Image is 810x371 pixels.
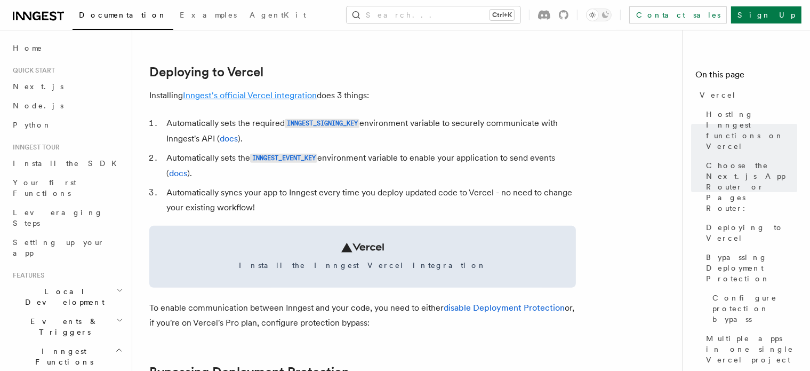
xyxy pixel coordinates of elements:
li: Automatically sets the required environment variable to securely communicate with Inngest's API ( ). [163,116,576,146]
code: INNGEST_EVENT_KEY [250,154,317,163]
span: Inngest tour [9,143,60,152]
span: Install the Inngest Vercel integration [162,260,563,271]
span: Setting up your app [13,238,105,257]
span: Node.js [13,101,63,110]
span: AgentKit [250,11,306,19]
a: Contact sales [629,6,727,23]
h4: On this page [695,68,797,85]
a: docs [220,133,238,144]
a: Configure protection bypass [708,288,797,329]
span: Deploying to Vercel [706,222,797,243]
a: Sign Up [731,6,801,23]
a: AgentKit [243,3,312,29]
a: Choose the Next.js App Router or Pages Router: [702,156,797,218]
span: Home [13,43,43,53]
span: Documentation [79,11,167,19]
a: Node.js [9,96,125,115]
span: Features [9,271,44,280]
span: Choose the Next.js App Router or Pages Router: [706,160,797,214]
button: Local Development [9,282,125,312]
span: Configure protection bypass [712,293,797,325]
a: Inngest's official Vercel integration [183,90,317,100]
span: Install the SDK [13,159,123,168]
a: Home [9,38,125,58]
a: Deploying to Vercel [702,218,797,248]
button: Toggle dark mode [586,9,612,21]
a: Multiple apps in one single Vercel project [702,329,797,369]
a: Documentation [73,3,173,30]
a: Install the Inngest Vercel integration [149,226,576,288]
span: Leveraging Steps [13,208,103,227]
a: Deploying to Vercel [149,65,263,80]
button: Search...Ctrl+K [347,6,520,23]
span: Examples [180,11,237,19]
span: Bypassing Deployment Protection [706,252,797,284]
a: docs [169,168,187,178]
span: Events & Triggers [9,316,116,337]
span: Multiple apps in one single Vercel project [706,333,797,365]
a: Setting up your app [9,233,125,263]
a: Hosting Inngest functions on Vercel [702,105,797,156]
a: Vercel [695,85,797,105]
li: Automatically syncs your app to Inngest every time you deploy updated code to Vercel - no need to... [163,185,576,215]
kbd: Ctrl+K [490,10,514,20]
a: Install the SDK [9,154,125,173]
a: Your first Functions [9,173,125,203]
p: To enable communication between Inngest and your code, you need to either or, if you're on Vercel... [149,301,576,330]
span: Inngest Functions [9,346,115,367]
button: Events & Triggers [9,312,125,342]
a: Bypassing Deployment Protection [702,248,797,288]
span: Python [13,121,52,129]
span: Your first Functions [13,178,76,198]
p: Installing does 3 things: [149,88,576,103]
span: Quick start [9,66,55,75]
a: INNGEST_SIGNING_KEY [285,118,359,128]
li: Automatically sets the environment variable to enable your application to send events ( ). [163,151,576,181]
a: Leveraging Steps [9,203,125,233]
a: Python [9,115,125,135]
a: Examples [173,3,243,29]
span: Hosting Inngest functions on Vercel [706,109,797,152]
a: disable Deployment Protection [444,303,565,313]
span: Vercel [700,90,736,100]
a: Next.js [9,77,125,96]
span: Local Development [9,286,116,307]
code: INNGEST_SIGNING_KEY [285,119,359,128]
a: INNGEST_EVENT_KEY [250,153,317,163]
span: Next.js [13,82,63,91]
